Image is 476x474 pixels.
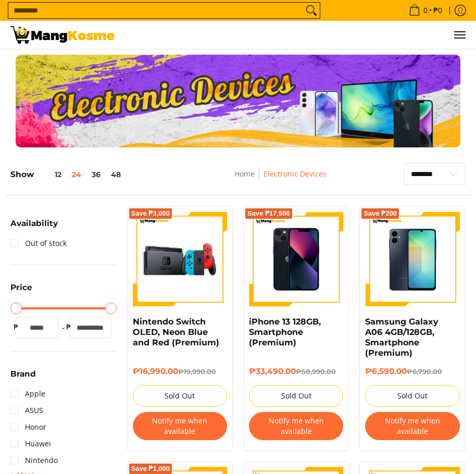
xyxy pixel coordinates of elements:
button: Notify me when available [249,412,343,440]
button: 48 [106,170,126,179]
button: Menu [453,21,466,49]
button: Sold Out [365,385,459,407]
summary: Open [10,219,58,235]
del: ₱50,990.00 [296,368,336,376]
a: Out of stock [10,235,67,252]
img: iPhone 13 128GB, Smartphone (Premium) [249,212,343,306]
img: samsung-a06-smartphone-full-view-mang-kosme [365,212,459,306]
nav: Main Menu [125,21,466,49]
button: Search [303,3,320,18]
span: Availability [10,219,58,227]
a: Honor [10,419,46,435]
button: 12 [34,170,67,179]
del: ₱6,790.00 [407,368,442,376]
h6: ₱16,990.00 [133,366,227,377]
h6: ₱33,490.00 [249,366,343,377]
span: Save ₱17,500 [247,210,290,217]
del: ₱19,990.00 [178,368,216,376]
button: Sold Out [249,385,343,407]
span: • [406,5,445,16]
a: Nintendo Switch OLED, Neon Blue and Red (Premium) [133,317,219,347]
nav: Breadcrumbs [192,168,369,191]
a: Home [234,169,255,179]
button: Sold Out [133,385,227,407]
a: ASUS [10,402,43,419]
span: Save ₱3,000 [131,210,170,217]
span: Save ₱200 [364,210,397,217]
button: 24 [67,170,86,179]
button: Notify me when available [133,412,227,440]
img: Electronic Devices - Premium Brands with Warehouse Prices l Mang Kosme [10,26,115,44]
span: ₱ [10,322,21,332]
summary: Open [10,370,36,385]
ul: Customer Navigation [125,21,466,49]
a: Nintendo [10,452,58,469]
button: Notify me when available [365,412,459,440]
a: Huawei [10,435,51,452]
h6: ₱6,590.00 [365,366,459,377]
span: Brand [10,370,36,378]
span: ₱ [64,322,74,332]
a: Samsung Galaxy A06 4GB/128GB, Smartphone (Premium) [365,317,439,358]
a: Electronic Devices [264,169,327,179]
span: 0 [422,7,429,14]
span: Price [10,283,32,291]
span: Save ₱1,000 [131,466,170,472]
h5: Show [10,169,126,179]
button: 36 [86,170,106,179]
span: ₱0 [432,7,444,14]
summary: Open [10,283,32,299]
a: Apple [10,385,45,402]
a: iPhone 13 128GB, Smartphone (Premium) [249,317,321,347]
img: nintendo-switch-with-joystick-and-dock-full-view-mang-kosme [133,212,227,306]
